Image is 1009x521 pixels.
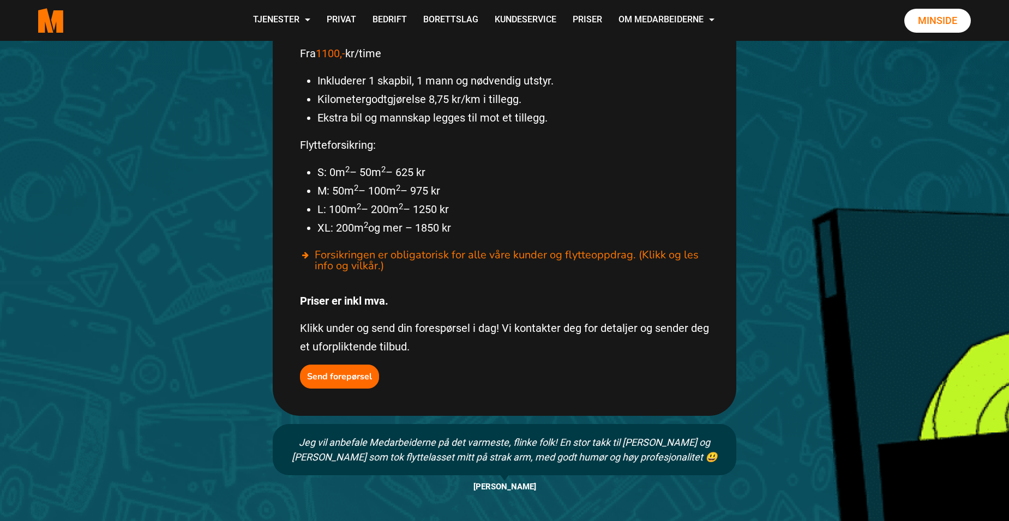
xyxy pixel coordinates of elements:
[354,183,358,193] sup: 2
[317,71,709,90] li: Inkluderer 1 skapbil, 1 mann og nødvendig utstyr.
[300,365,379,389] button: Send forepørsel
[364,220,368,230] sup: 2
[364,1,415,40] a: Bedrift
[300,246,709,275] div: Forsikringen er obligatorisk for alle våre kunder og flytteoppdrag. (Klikk og les info og vilkår.)
[307,371,372,383] b: Send forepørsel
[317,181,709,200] li: M: 50m – 100m – 975 kr
[357,202,361,211] sup: 2
[415,1,487,40] a: Borettslag
[487,1,564,40] a: Kundeservice
[381,165,386,174] sup: 2
[300,136,709,154] p: Flytteforsikring:
[273,424,736,475] div: Jeg vil anbefale Medarbeiderne på det varmeste, flinke folk! En stor takk til [PERSON_NAME] og [P...
[345,165,350,174] sup: 2
[317,90,709,108] li: Kilometergodtgjørelse 8,75 kr/km i tillegg.
[610,1,723,40] a: Om Medarbeiderne
[473,482,536,492] span: [PERSON_NAME]
[316,47,345,60] span: 1100,-
[300,44,709,63] p: Fra kr/time
[317,108,709,127] li: Ekstra bil og mannskap legges til mot et tillegg.
[399,202,403,211] sup: 2
[904,9,971,33] a: Minside
[317,200,709,219] li: L: 100m – 200m – 1250 kr
[317,163,709,181] li: S: 0m – 50m – 625 kr
[300,319,709,356] p: Klikk under og send din forespørsel i dag! Vi kontakter deg for detaljer og sender deg et uforpli...
[564,1,610,40] a: Priser
[319,1,364,40] a: Privat
[245,1,319,40] a: Tjenester
[396,183,400,193] sup: 2
[317,219,709,237] li: XL: 200m og mer – 1850 kr
[300,294,388,307] strong: Priser er inkl mva.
